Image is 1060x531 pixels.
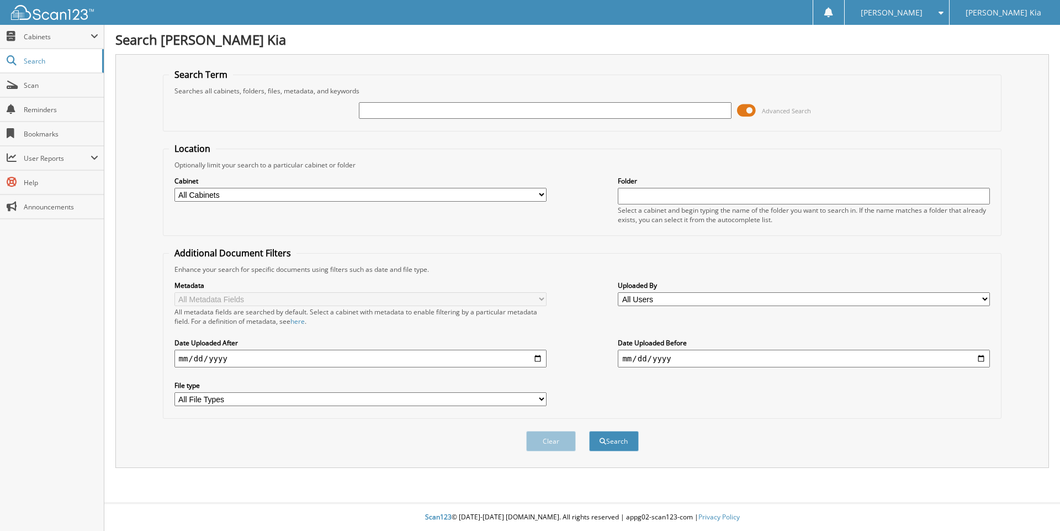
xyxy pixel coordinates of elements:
img: scan123-logo-white.svg [11,5,94,20]
legend: Additional Document Filters [169,247,296,259]
a: Privacy Policy [698,512,740,522]
label: Folder [618,176,990,186]
legend: Search Term [169,69,233,81]
label: File type [174,381,547,390]
span: Advanced Search [762,107,811,115]
span: Help [24,178,98,187]
label: Uploaded By [618,281,990,290]
button: Search [589,431,639,451]
span: Scan [24,81,98,90]
span: Reminders [24,105,98,114]
span: Cabinets [24,32,91,41]
legend: Location [169,143,216,155]
h1: Search [PERSON_NAME] Kia [115,30,1049,49]
div: © [DATE]-[DATE] [DOMAIN_NAME]. All rights reserved | appg02-scan123-com | [104,504,1060,531]
span: [PERSON_NAME] [861,9,923,16]
span: Search [24,56,97,66]
div: Enhance your search for specific documents using filters such as date and file type. [169,265,996,274]
div: Select a cabinet and begin typing the name of the folder you want to search in. If the name match... [618,206,990,224]
iframe: Chat Widget [1005,478,1060,531]
label: Cabinet [174,176,547,186]
span: Bookmarks [24,129,98,139]
input: end [618,350,990,367]
label: Metadata [174,281,547,290]
a: here [290,317,305,326]
label: Date Uploaded After [174,338,547,348]
label: Date Uploaded Before [618,338,990,348]
span: Scan123 [425,512,452,522]
div: All metadata fields are searched by default. Select a cabinet with metadata to enable filtering b... [174,307,547,326]
span: User Reports [24,154,91,163]
div: Optionally limit your search to a particular cabinet or folder [169,160,996,170]
span: [PERSON_NAME] Kia [966,9,1041,16]
div: Searches all cabinets, folders, files, metadata, and keywords [169,86,996,96]
button: Clear [526,431,576,451]
input: start [174,350,547,367]
span: Announcements [24,202,98,212]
